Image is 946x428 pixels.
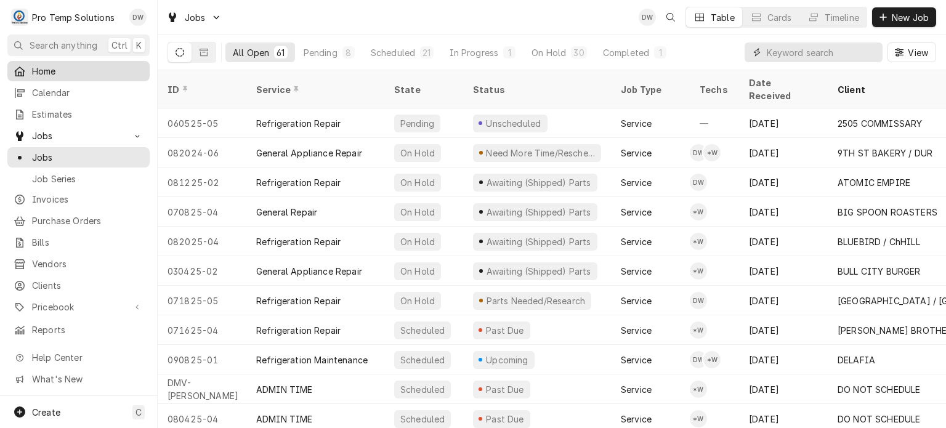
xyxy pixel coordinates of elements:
[838,235,920,248] div: BLUEBIRD / ChHILL
[32,257,144,270] span: Vendors
[838,206,937,219] div: BIG SPOON ROASTERS
[7,61,150,81] a: Home
[32,323,144,336] span: Reports
[485,176,592,189] div: Awaiting (Shipped) Parts
[621,353,652,366] div: Service
[32,172,144,185] span: Job Series
[7,211,150,231] a: Purchase Orders
[690,351,707,368] div: Dakota Williams's Avatar
[11,9,28,26] div: P
[11,9,28,26] div: Pro Temp Solutions's Avatar
[7,232,150,252] a: Bills
[889,11,931,24] span: New Job
[399,265,436,278] div: On Hold
[399,294,436,307] div: On Hold
[32,11,115,24] div: Pro Temp Solutions
[621,235,652,248] div: Service
[739,374,828,404] div: [DATE]
[485,117,543,130] div: Unscheduled
[7,169,150,189] a: Job Series
[7,83,150,103] a: Calendar
[485,324,526,337] div: Past Due
[158,197,246,227] div: 070825-04
[690,174,707,191] div: Dakota Williams's Avatar
[277,46,285,59] div: 61
[7,347,150,368] a: Go to Help Center
[621,176,652,189] div: Service
[739,345,828,374] div: [DATE]
[825,11,859,24] div: Timeline
[256,413,313,426] div: ADMIN TIME
[485,413,526,426] div: Past Due
[573,46,584,59] div: 30
[399,235,436,248] div: On Hold
[603,46,649,59] div: Completed
[905,46,931,59] span: View
[399,413,446,426] div: Scheduled
[485,235,592,248] div: Awaiting (Shipped) Parts
[135,406,142,419] span: C
[7,104,150,124] a: Estimates
[158,256,246,286] div: 030425-02
[473,83,599,96] div: Status
[399,353,446,366] div: Scheduled
[838,353,875,366] div: DELAFIA
[7,34,150,56] button: Search anythingCtrlK
[233,46,269,59] div: All Open
[621,294,652,307] div: Service
[621,383,652,396] div: Service
[158,345,246,374] div: 090825-01
[621,265,652,278] div: Service
[690,233,707,250] div: *Kevin Williams's Avatar
[739,138,828,168] div: [DATE]
[690,108,739,138] div: —
[161,7,227,28] a: Go to Jobs
[739,227,828,256] div: [DATE]
[32,351,142,364] span: Help Center
[32,279,144,292] span: Clients
[690,292,707,309] div: Dakota Williams's Avatar
[158,315,246,345] div: 071625-04
[136,39,142,52] span: K
[485,294,586,307] div: Parts Needed/Research
[7,254,150,274] a: Vendors
[256,176,341,189] div: Refrigeration Repair
[690,292,707,309] div: DW
[485,206,592,219] div: Awaiting (Shipped) Parts
[256,83,372,96] div: Service
[32,193,144,206] span: Invoices
[872,7,936,27] button: New Job
[7,126,150,146] a: Go to Jobs
[399,147,436,159] div: On Hold
[703,144,721,161] div: *Kevin Williams's Avatar
[256,324,341,337] div: Refrigeration Repair
[739,108,828,138] div: [DATE]
[749,76,815,102] div: Date Received
[690,321,707,339] div: *Kevin Williams's Avatar
[7,189,150,209] a: Invoices
[371,46,415,59] div: Scheduled
[256,294,341,307] div: Refrigeration Repair
[838,83,944,96] div: Client
[639,9,656,26] div: Dana Williams's Avatar
[532,46,566,59] div: On Hold
[158,108,246,138] div: 060525-05
[32,129,125,142] span: Jobs
[690,174,707,191] div: DW
[129,9,147,26] div: DW
[621,83,680,96] div: Job Type
[739,315,828,345] div: [DATE]
[32,407,60,418] span: Create
[30,39,97,52] span: Search anything
[621,413,652,426] div: Service
[394,83,453,96] div: State
[422,46,431,59] div: 21
[450,46,499,59] div: In Progress
[506,46,513,59] div: 1
[158,138,246,168] div: 082024-06
[739,168,828,197] div: [DATE]
[399,383,446,396] div: Scheduled
[838,383,920,396] div: DO NOT SCHEDULE
[661,7,681,27] button: Open search
[111,39,127,52] span: Ctrl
